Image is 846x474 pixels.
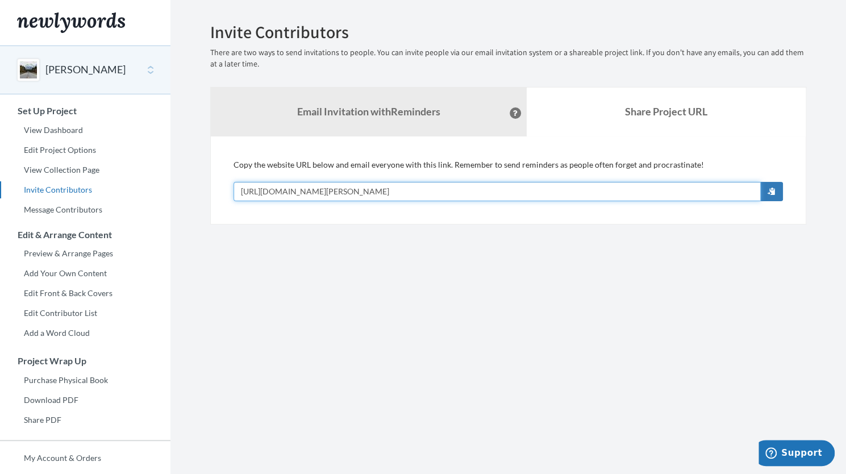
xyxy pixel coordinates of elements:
[297,105,440,118] strong: Email Invitation with Reminders
[625,105,707,118] b: Share Project URL
[210,23,806,41] h2: Invite Contributors
[1,230,170,240] h3: Edit & Arrange Content
[17,13,125,33] img: Newlywords logo
[45,63,126,77] button: [PERSON_NAME]
[1,356,170,366] h3: Project Wrap Up
[234,159,783,201] div: Copy the website URL below and email everyone with this link. Remember to send reminders as peopl...
[759,440,835,468] iframe: Opens a widget where you can chat to one of our agents
[210,47,806,70] p: There are two ways to send invitations to people. You can invite people via our email invitation ...
[1,106,170,116] h3: Set Up Project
